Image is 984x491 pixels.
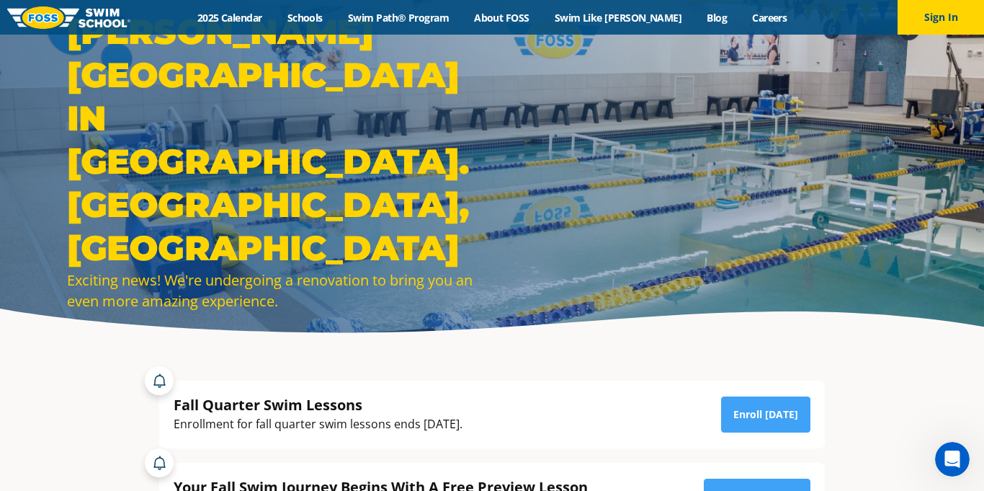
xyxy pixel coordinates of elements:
a: 2025 Calendar [184,11,274,25]
h1: [PERSON_NAME][GEOGRAPHIC_DATA] IN [GEOGRAPHIC_DATA]. [GEOGRAPHIC_DATA], [GEOGRAPHIC_DATA] [67,10,485,270]
a: About FOSS [462,11,542,25]
a: Enroll [DATE] [721,397,810,433]
a: Swim Like [PERSON_NAME] [542,11,694,25]
img: FOSS Swim School Logo [7,6,130,29]
a: Swim Path® Program [335,11,461,25]
a: Blog [694,11,740,25]
div: Fall Quarter Swim Lessons [174,395,462,415]
iframe: Intercom live chat [935,442,970,477]
a: Careers [740,11,800,25]
div: Enrollment for fall quarter swim lessons ends [DATE]. [174,415,462,434]
a: Schools [274,11,335,25]
div: Exciting news! We're undergoing a renovation to bring you an even more amazing experience. [67,270,485,311]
